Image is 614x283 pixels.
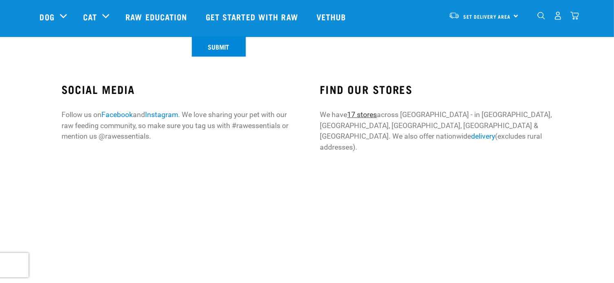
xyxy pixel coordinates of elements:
[464,15,511,18] span: Set Delivery Area
[570,11,579,20] img: home-icon@2x.png
[83,11,97,23] a: Cat
[62,83,294,96] h3: SOCIAL MEDIA
[347,111,377,119] a: 17 stores
[198,0,308,33] a: Get started with Raw
[117,0,197,33] a: Raw Education
[554,11,562,20] img: user.png
[40,11,55,23] a: Dog
[320,83,552,96] h3: FIND OUR STORES
[62,109,294,141] p: Follow us on and . We love sharing your pet with our raw feeding community, so make sure you tag ...
[449,12,460,19] img: van-moving.png
[191,36,246,57] button: Submit
[471,132,495,140] a: delivery
[308,0,357,33] a: Vethub
[537,12,545,20] img: home-icon-1@2x.png
[101,111,133,119] a: Facebook
[320,109,552,152] p: We have across [GEOGRAPHIC_DATA] - in [GEOGRAPHIC_DATA], [GEOGRAPHIC_DATA], [GEOGRAPHIC_DATA], [G...
[145,111,178,119] a: Instagram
